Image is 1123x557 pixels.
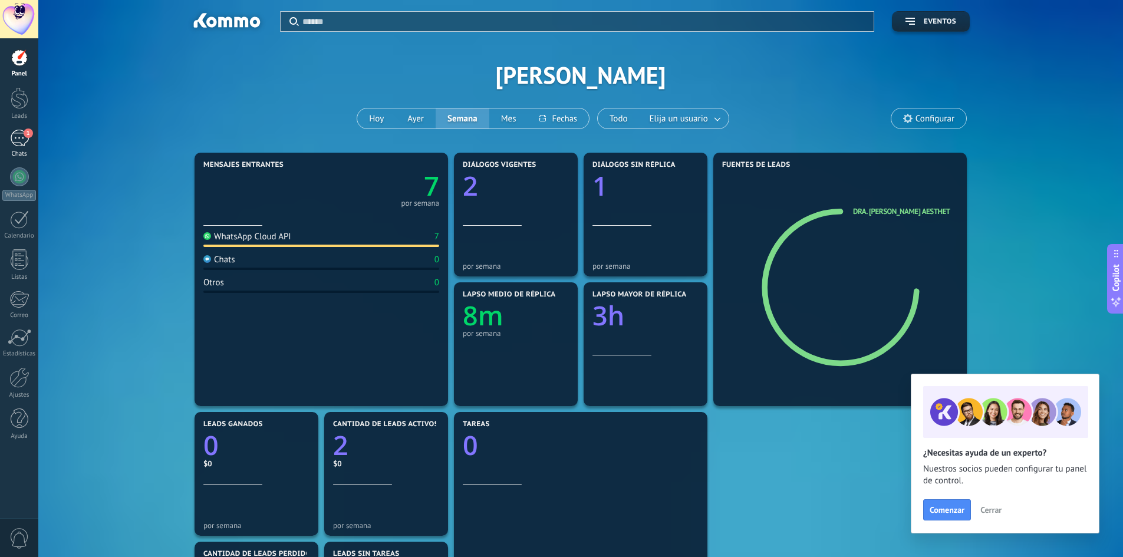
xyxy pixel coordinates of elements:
div: Chats [203,254,235,265]
div: Chats [2,150,37,158]
span: Cerrar [980,506,1002,514]
h2: ¿Necesitas ayuda de un experto? [923,447,1087,459]
div: Ajustes [2,391,37,399]
img: Chats [203,255,211,263]
span: Diálogos sin réplica [592,161,676,169]
div: Panel [2,70,37,78]
div: $0 [203,459,309,469]
button: Todo [598,108,640,128]
span: Leads ganados [203,420,263,429]
div: 0 [434,254,439,265]
span: Eventos [924,18,956,26]
button: Fechas [528,108,588,128]
text: 2 [333,427,348,463]
div: por semana [463,329,569,338]
text: 7 [424,168,439,204]
button: Ayer [396,108,436,128]
div: 0 [434,277,439,288]
button: Semana [436,108,489,128]
div: por semana [203,521,309,530]
button: Elija un usuario [640,108,729,128]
div: WhatsApp [2,190,36,201]
text: 2 [463,168,478,204]
div: por semana [463,262,569,271]
a: 7 [321,168,439,204]
a: 3h [592,298,699,334]
button: Hoy [357,108,396,128]
text: 3h [592,298,624,334]
button: Mes [489,108,528,128]
a: 2 [333,427,439,463]
span: Elija un usuario [647,111,710,127]
span: Comenzar [930,506,964,514]
span: Lapso medio de réplica [463,291,556,299]
button: Cerrar [975,501,1007,519]
span: Diálogos vigentes [463,161,536,169]
span: 1 [24,128,33,138]
span: Cantidad de leads activos [333,420,439,429]
a: 0 [203,427,309,463]
div: WhatsApp Cloud API [203,231,291,242]
div: Correo [2,312,37,319]
text: 1 [592,168,608,204]
span: Mensajes entrantes [203,161,284,169]
div: por semana [333,521,439,530]
div: Estadísticas [2,350,37,358]
span: Fuentes de leads [722,161,791,169]
a: 0 [463,427,699,463]
div: $0 [333,459,439,469]
div: Otros [203,277,224,288]
div: 7 [434,231,439,242]
div: Calendario [2,232,37,240]
div: Ayuda [2,433,37,440]
button: Comenzar [923,499,971,520]
span: Configurar [915,114,954,124]
a: Dra. [PERSON_NAME] Aesthetic Clinic [853,206,977,216]
text: 0 [203,427,219,463]
span: Tareas [463,420,490,429]
div: Listas [2,273,37,281]
div: Leads [2,113,37,120]
img: WhatsApp Cloud API [203,232,211,240]
span: Nuestros socios pueden configurar tu panel de control. [923,463,1087,487]
span: Copilot [1110,264,1122,291]
div: por semana [401,200,439,206]
div: por semana [592,262,699,271]
text: 8m [463,298,503,334]
button: Eventos [892,11,970,32]
text: 0 [463,427,478,463]
span: Lapso mayor de réplica [592,291,686,299]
